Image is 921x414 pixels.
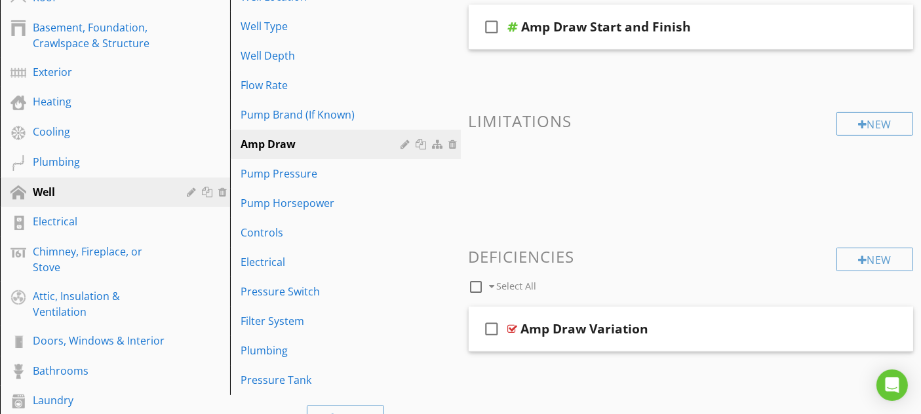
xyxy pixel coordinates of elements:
[482,313,503,345] i: check_box_outline_blank
[241,225,404,240] div: Controls
[522,19,692,35] div: Amp Draw Start and Finish
[241,254,404,270] div: Electrical
[241,343,404,358] div: Plumbing
[33,154,168,170] div: Plumbing
[241,372,404,388] div: Pressure Tank
[876,369,908,401] div: Open Intercom Messenger
[33,124,168,140] div: Cooling
[469,248,914,265] h3: Deficiencies
[33,244,168,275] div: Chimney, Fireplace, or Stove
[241,136,404,152] div: Amp Draw
[33,288,168,320] div: Attic, Insulation & Ventilation
[836,248,913,271] div: New
[241,77,404,93] div: Flow Rate
[33,94,168,109] div: Heating
[33,363,168,379] div: Bathrooms
[482,11,503,43] i: check_box_outline_blank
[33,64,168,80] div: Exterior
[33,20,168,51] div: Basement, Foundation, Crawlspace & Structure
[241,284,404,299] div: Pressure Switch
[241,107,404,122] div: Pump Brand (If Known)
[241,313,404,329] div: Filter System
[33,392,168,408] div: Laundry
[33,333,168,348] div: Doors, Windows & Interior
[241,18,404,34] div: Well Type
[241,166,404,181] div: Pump Pressure
[241,48,404,64] div: Well Depth
[469,112,914,130] h3: Limitations
[496,280,536,292] span: Select All
[241,195,404,211] div: Pump Horsepower
[33,214,168,229] div: Electrical
[33,184,168,200] div: Well
[521,321,649,337] div: Amp Draw Variation
[836,112,913,136] div: New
